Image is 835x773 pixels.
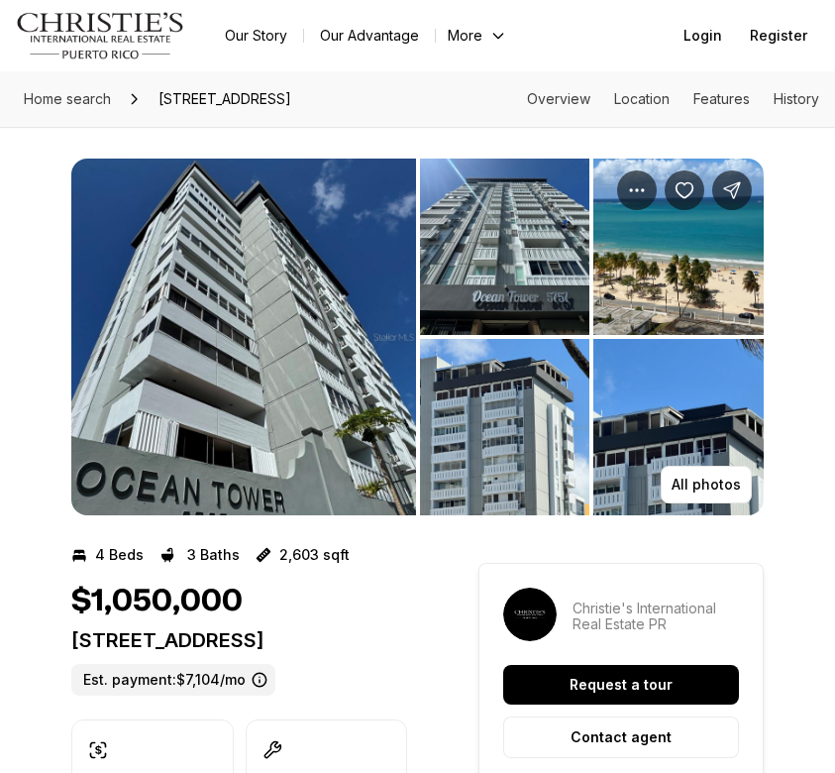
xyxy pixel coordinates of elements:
h1: $1,050,000 [71,583,243,620]
button: Login [672,16,734,55]
button: Property options [617,170,657,210]
p: Christie's International Real Estate PR [573,601,739,632]
button: Share Property: 5757 AVE ISLA VERDE #PH-3 [712,170,752,210]
button: View image gallery [420,159,590,335]
a: Skip to: Location [614,90,670,107]
p: 4 Beds [95,547,144,563]
a: Our Story [209,22,303,50]
button: Contact agent [503,717,739,758]
a: Skip to: History [774,90,819,107]
a: Home search [16,83,119,115]
a: Skip to: Features [693,90,750,107]
p: 2,603 sqft [279,547,350,563]
button: More [436,22,519,50]
button: All photos [661,466,752,503]
img: logo [16,12,185,59]
div: Listing Photos [71,159,764,515]
p: Request a tour [570,677,673,693]
span: [STREET_ADDRESS] [151,83,299,115]
p: 3 Baths [187,547,240,563]
li: 1 of 13 [71,159,416,515]
button: Save Property: 5757 AVE ISLA VERDE #PH-3 [665,170,704,210]
button: View image gallery [71,159,416,515]
label: Est. payment: $7,104/mo [71,664,275,696]
button: 3 Baths [159,539,240,571]
span: Login [683,28,722,44]
button: View image gallery [593,339,764,515]
p: [STREET_ADDRESS] [71,628,407,652]
button: Register [738,16,819,55]
span: Home search [24,90,111,107]
button: View image gallery [593,159,764,335]
button: Request a tour [503,665,739,705]
p: All photos [672,477,741,493]
button: View image gallery [420,339,590,515]
p: Contact agent [571,729,672,745]
span: Register [750,28,807,44]
a: Our Advantage [304,22,435,50]
li: 2 of 13 [420,159,765,515]
nav: Page section menu [527,91,819,107]
a: Skip to: Overview [527,90,590,107]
